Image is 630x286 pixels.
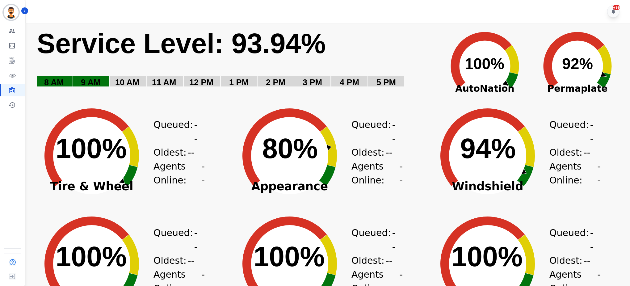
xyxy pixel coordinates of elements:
div: Queued: [351,226,398,254]
text: 8 AM [44,78,64,87]
span: -- [597,159,602,187]
text: 4 PM [340,78,359,87]
span: -- [392,226,398,254]
span: Permaplate [531,82,624,95]
div: Oldest: [153,145,200,159]
div: Agents Online: [549,159,602,187]
div: Queued: [153,118,200,145]
span: Tire & Wheel [30,183,153,190]
text: 100% [56,241,127,272]
div: Oldest: [153,254,200,267]
div: Queued: [153,226,200,254]
div: Oldest: [351,254,398,267]
text: 1 PM [229,78,249,87]
div: Agents Online: [153,159,206,187]
div: Queued: [549,226,596,254]
text: 92% [562,55,593,73]
span: -- [590,118,596,145]
span: -- [194,118,200,145]
div: Oldest: [549,254,596,267]
span: Appearance [228,183,351,190]
text: 80% [262,133,318,164]
text: 10 AM [115,78,140,87]
text: 3 PM [303,78,322,87]
text: 2 PM [266,78,285,87]
span: -- [188,145,195,159]
img: Bordered avatar [4,5,19,20]
svg: Service Level: 0% [36,27,435,96]
span: -- [399,159,404,187]
span: -- [590,226,596,254]
text: 5 PM [376,78,396,87]
text: 100% [254,241,325,272]
span: -- [194,226,200,254]
text: 94% [460,133,516,164]
span: -- [392,118,398,145]
text: 11 AM [152,78,176,87]
text: 9 AM [81,78,101,87]
div: Queued: [549,118,596,145]
text: 12 PM [189,78,213,87]
text: 100% [451,241,523,272]
span: AutoNation [439,82,531,95]
text: 100% [56,133,127,164]
span: -- [386,145,393,159]
text: Service Level: 93.94% [37,28,326,59]
span: -- [386,254,393,267]
span: -- [201,159,206,187]
span: -- [584,145,590,159]
div: Queued: [351,118,398,145]
div: Agents Online: [351,159,404,187]
text: 100% [465,55,504,73]
span: -- [584,254,590,267]
span: -- [188,254,195,267]
div: +99 [613,5,620,10]
div: Oldest: [351,145,398,159]
div: Oldest: [549,145,596,159]
span: Windshield [426,183,549,190]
